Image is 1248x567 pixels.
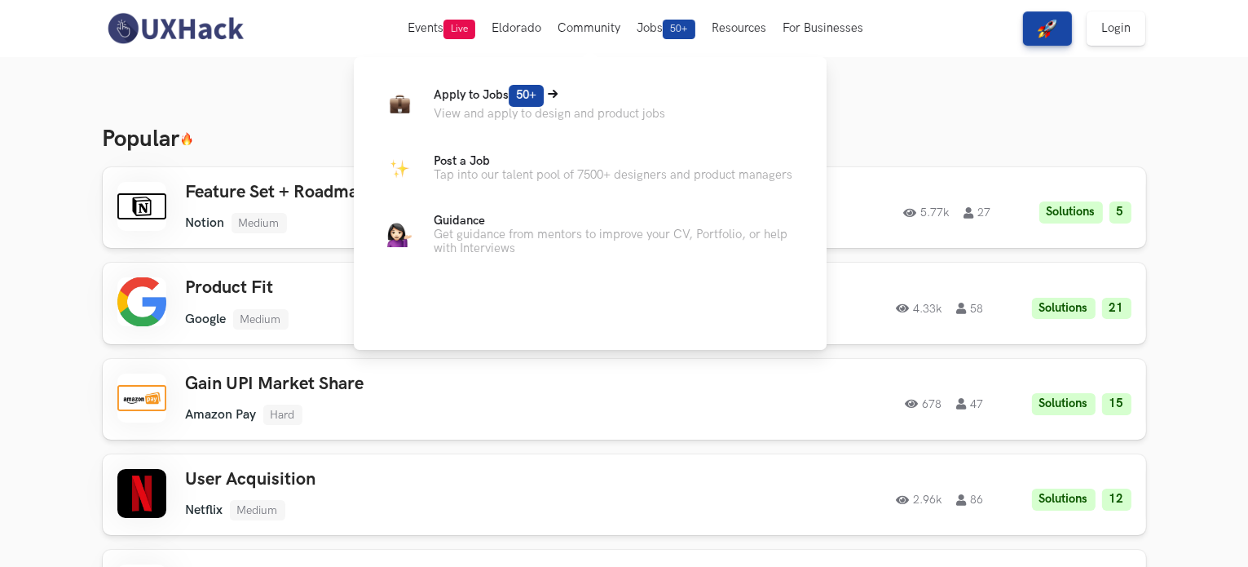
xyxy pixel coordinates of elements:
a: User AcquisitionNetflixMedium2.96k86Solutions12 [103,454,1146,535]
img: Guidance [387,223,412,247]
li: Amazon Pay [186,407,257,423]
img: rocket [1038,19,1057,38]
a: GuidanceGuidanceGet guidance from mentors to improve your CV, Portfolio, or help with Interviews [380,214,800,255]
span: 678 [906,398,942,410]
a: Product FitGoogleMedium4.33k58Solutions21 [103,263,1146,343]
li: 15 [1102,393,1131,415]
li: Notion [186,215,225,231]
span: 86 [957,494,984,506]
li: Solutions [1032,489,1096,511]
li: Solutions [1032,298,1096,320]
h3: Gain UPI Market Share [186,374,649,395]
span: 27 [964,207,991,219]
a: Feature Set + RoadmapNotionMedium5.77k27Solutions5 [103,167,1146,248]
a: Login [1087,11,1145,46]
p: Tap into our talent pool of 7500+ designers and product managers [434,168,792,182]
span: 4.33k [897,303,942,314]
li: Medium [232,213,287,233]
span: Guidance [434,214,485,228]
span: Post a Job [434,154,490,168]
a: BriefcaseApply to Jobs50+View and apply to design and product jobs [380,83,800,122]
img: 🔥 [180,132,193,146]
h3: Popular [103,126,1146,153]
p: View and apply to design and product jobs [434,107,665,121]
li: 21 [1102,298,1131,320]
li: Medium [233,309,289,330]
h3: Product Fit [186,277,649,299]
a: Gain UPI Market ShareAmazon PayHard67847Solutions15 [103,359,1146,440]
h3: User Acquisition [186,469,649,490]
span: 47 [957,398,984,410]
li: Solutions [1039,202,1103,224]
img: UXHack-logo.png [103,11,248,46]
h3: Select a Case Study to begin [103,72,1146,100]
span: 5.77k [904,207,950,219]
span: 2.96k [897,494,942,506]
li: Solutions [1032,393,1096,415]
li: Medium [230,500,285,520]
p: Get guidance from mentors to improve your CV, Portfolio, or help with Interviews [434,228,800,255]
span: 50+ [509,85,544,107]
span: Live [443,20,475,39]
li: 12 [1102,489,1131,511]
a: ParkingPost a JobTap into our talent pool of 7500+ designers and product managers [380,148,800,188]
span: 58 [957,303,984,314]
li: Hard [263,405,302,425]
img: Briefcase [390,93,410,113]
span: 50+ [663,20,695,39]
li: Netflix [186,503,223,518]
img: Parking [390,158,410,179]
li: 5 [1109,202,1131,224]
span: Apply to Jobs [434,88,544,102]
h3: Feature Set + Roadmap [186,182,649,203]
li: Google [186,312,227,327]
